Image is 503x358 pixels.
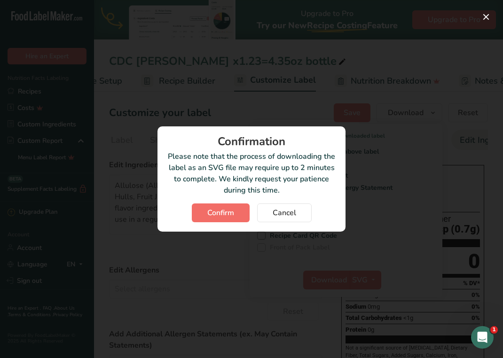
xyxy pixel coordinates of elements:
[167,136,336,147] div: Confirmation
[471,326,494,349] iframe: Intercom live chat
[192,203,250,222] button: Confirm
[273,207,296,218] span: Cancel
[207,207,234,218] span: Confirm
[167,151,336,196] p: Please note that the process of downloading the label as an SVG file may require up to 2 minutes ...
[490,326,498,334] span: 1
[257,203,312,222] button: Cancel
